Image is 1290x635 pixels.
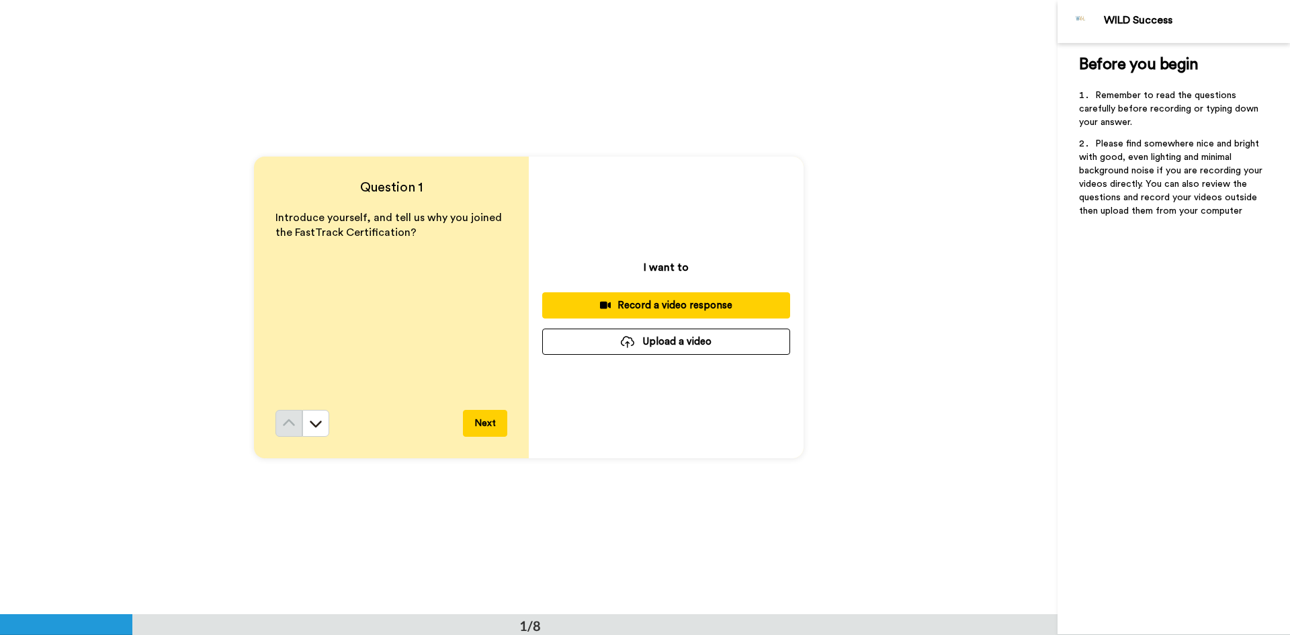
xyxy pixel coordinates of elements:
p: I want to [644,259,689,276]
span: Introduce yourself, and tell us why you joined the FastTrack Certification? [275,212,505,239]
div: WILD Success [1104,14,1289,27]
div: Record a video response [553,298,779,312]
h4: Question 1 [275,178,507,197]
button: Next [463,410,507,437]
button: Upload a video [542,329,790,355]
span: Please find somewhere nice and bright with good, even lighting and minimal background noise if yo... [1079,139,1265,216]
span: Remember to read the questions carefully before recording or typing down your answer. [1079,91,1261,127]
img: Profile Image [1065,5,1097,38]
button: Record a video response [542,292,790,319]
div: 1/8 [498,616,562,635]
span: Before you begin [1079,56,1198,73]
